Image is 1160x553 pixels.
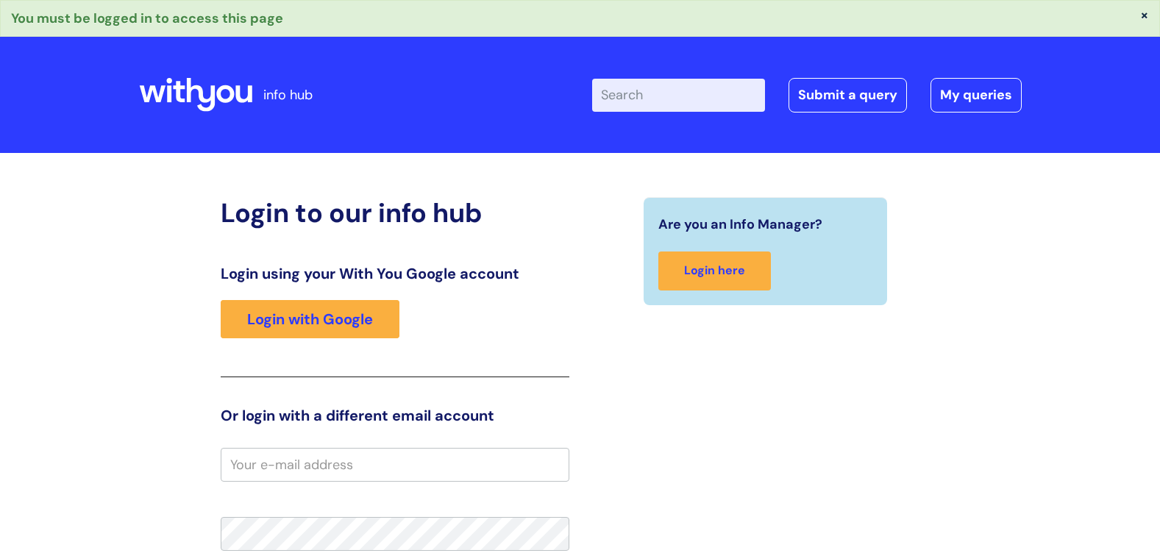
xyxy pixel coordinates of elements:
h3: Or login with a different email account [221,407,569,424]
a: Login with Google [221,300,399,338]
h2: Login to our info hub [221,197,569,229]
a: Submit a query [789,78,907,112]
input: Your e-mail address [221,448,569,482]
input: Search [592,79,765,111]
h3: Login using your With You Google account [221,265,569,282]
a: My queries [931,78,1022,112]
span: Are you an Info Manager? [658,213,822,236]
a: Login here [658,251,771,290]
p: info hub [263,83,313,107]
button: × [1140,8,1149,21]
